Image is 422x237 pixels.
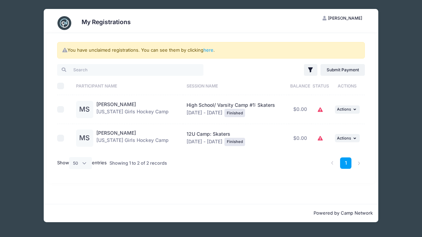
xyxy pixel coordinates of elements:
[57,64,203,76] input: Search
[187,131,230,137] span: 12U Camp: Skaters
[203,47,213,53] a: here
[340,157,351,169] a: 1
[330,77,365,95] th: Actions: activate to sort column ascending
[337,136,351,141] span: Actions
[109,155,167,171] div: Showing 1 to 2 of 2 records
[317,12,368,24] button: [PERSON_NAME]
[337,107,351,112] span: Actions
[183,77,289,95] th: Session Name: activate to sort column ascending
[76,130,93,147] div: MS
[224,109,245,117] div: Finished
[312,77,330,95] th: Status: activate to sort column ascending
[335,105,360,114] button: Actions
[57,77,73,95] th: Select All
[57,16,71,30] img: CampNetwork
[76,107,93,113] a: MS
[187,102,285,117] div: [DATE] - [DATE]
[57,157,107,169] label: Show entries
[320,64,365,76] a: Submit Payment
[187,131,285,146] div: [DATE] - [DATE]
[82,18,131,25] h3: My Registrations
[335,134,360,142] button: Actions
[224,138,245,146] div: Finished
[289,77,312,95] th: Balance: activate to sort column ascending
[289,124,312,153] td: $0.00
[57,42,365,59] div: You have unclaimed registrations. You can see them by clicking .
[96,130,169,147] div: [US_STATE] Girls Hockey Camp
[187,102,275,108] span: High School/ Varsity Camp #1: Skaters
[73,77,183,95] th: Participant Name: activate to sort column ascending
[96,101,136,107] a: [PERSON_NAME]
[76,101,93,118] div: MS
[96,101,169,118] div: [US_STATE] Girls Hockey Camp
[328,16,362,21] span: [PERSON_NAME]
[96,130,136,136] a: [PERSON_NAME]
[289,95,312,124] td: $0.00
[69,157,92,169] select: Showentries
[49,210,372,217] p: Powered by Camp Network
[76,135,93,141] a: MS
